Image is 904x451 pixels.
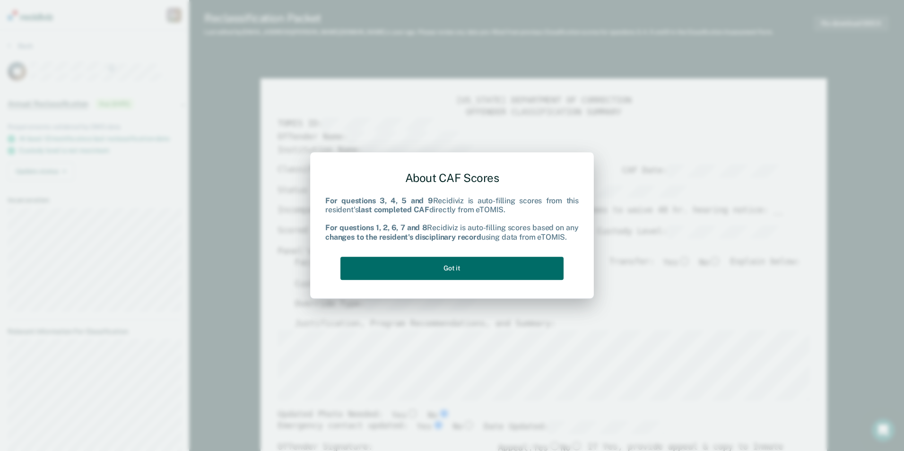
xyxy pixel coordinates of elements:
b: For questions 1, 2, 6, 7 and 8 [325,224,427,233]
div: Recidiviz is auto-filling scores from this resident's directly from eTOMIS. Recidiviz is auto-fil... [325,196,579,242]
b: changes to the resident's disciplinary record [325,233,481,242]
b: For questions 3, 4, 5 and 9 [325,196,433,205]
div: About CAF Scores [325,164,579,192]
button: Got it [340,257,564,280]
b: last completed CAF [358,205,429,214]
